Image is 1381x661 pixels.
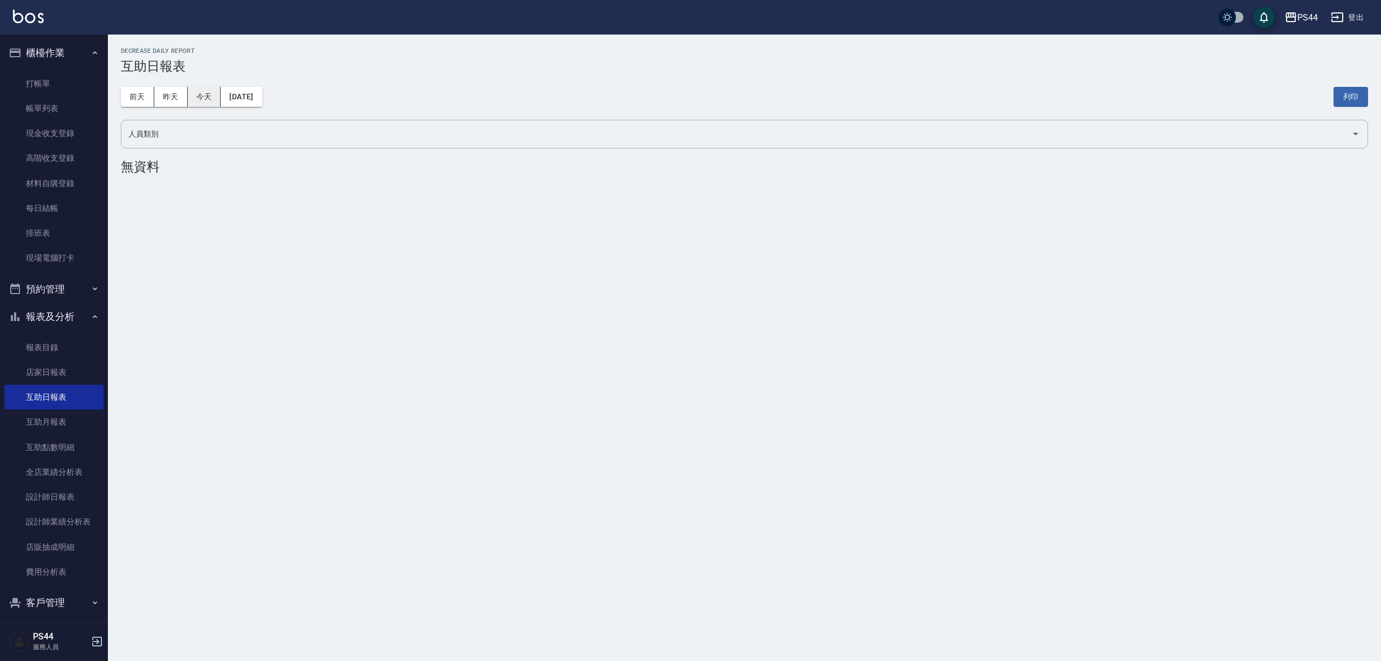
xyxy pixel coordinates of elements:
a: 材料自購登錄 [4,171,104,196]
button: 客戶管理 [4,589,104,617]
h5: PS44 [33,631,88,642]
a: 費用分析表 [4,560,104,584]
h3: 互助日報表 [121,59,1368,74]
a: 現場電腦打卡 [4,246,104,270]
div: PS44 [1297,11,1318,24]
button: Open [1347,125,1364,142]
button: 員工及薪資 [4,617,104,645]
img: Person [9,631,30,652]
a: 報表目錄 [4,335,104,360]
button: 櫃檯作業 [4,39,104,67]
a: 互助點數明細 [4,435,104,460]
input: 人員名稱 [126,125,1347,144]
a: 每日結帳 [4,196,104,221]
a: 設計師業績分析表 [4,509,104,534]
button: 預約管理 [4,275,104,303]
a: 帳單列表 [4,96,104,121]
a: 打帳單 [4,71,104,96]
a: 排班表 [4,221,104,246]
div: 無資料 [121,159,1368,174]
button: 今天 [188,87,221,107]
a: 現金收支登錄 [4,121,104,146]
a: 高階收支登錄 [4,146,104,171]
button: PS44 [1280,6,1322,29]
button: save [1253,6,1275,28]
p: 服務人員 [33,642,88,652]
button: [DATE] [221,87,262,107]
button: 登出 [1327,8,1368,28]
a: 互助日報表 [4,385,104,410]
a: 店販抽成明細 [4,535,104,560]
button: 列印 [1334,87,1368,107]
button: 報表及分析 [4,303,104,331]
button: 昨天 [154,87,188,107]
h2: Decrease Daily Report [121,47,1368,54]
img: Logo [13,10,44,23]
a: 設計師日報表 [4,485,104,509]
a: 店家日報表 [4,360,104,385]
a: 全店業績分析表 [4,460,104,485]
button: 前天 [121,87,154,107]
a: 互助月報表 [4,410,104,434]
